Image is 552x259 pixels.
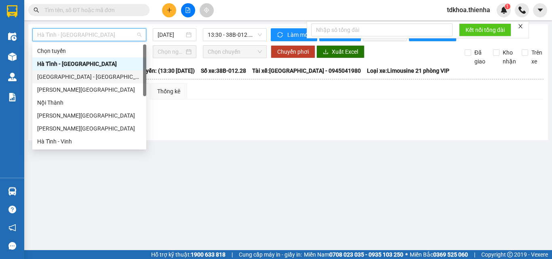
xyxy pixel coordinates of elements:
[528,48,546,66] span: Trên xe
[37,85,141,94] div: [PERSON_NAME][GEOGRAPHIC_DATA]
[500,6,508,14] img: icon-new-feature
[8,224,16,232] span: notification
[32,109,146,122] div: Hương Khê - Hà Tĩnh
[37,72,141,81] div: [GEOGRAPHIC_DATA] - [GEOGRAPHIC_DATA]
[201,66,246,75] span: Số xe: 38B-012.28
[32,83,146,96] div: Hà Tĩnh - Hồng Lĩnh
[32,70,146,83] div: Hà Nội - Hà Tĩnh
[405,253,408,256] span: ⚪️
[8,187,17,196] img: warehouse-icon
[157,87,180,96] div: Thống kê
[304,250,403,259] span: Miền Nam
[239,250,302,259] span: Cung cấp máy in - giấy in:
[471,48,489,66] span: Đã giao
[311,23,453,36] input: Nhập số tổng đài
[37,137,141,146] div: Hà Tĩnh - Vinh
[329,251,403,258] strong: 0708 023 035 - 0935 103 250
[8,73,17,81] img: warehouse-icon
[204,7,209,13] span: aim
[533,3,547,17] button: caret-down
[8,93,17,101] img: solution-icon
[208,29,262,41] span: 13:30 - 38B-012.28
[367,66,449,75] span: Loại xe: Limousine 21 phòng VIP
[151,250,225,259] span: Hỗ trợ kỹ thuật:
[8,32,17,41] img: warehouse-icon
[537,6,544,14] span: caret-down
[158,47,184,56] input: Chọn ngày
[287,30,311,39] span: Làm mới
[518,6,526,14] img: phone-icon
[499,48,519,66] span: Kho nhận
[37,46,141,55] div: Chọn tuyến
[7,5,17,17] img: logo-vxr
[277,32,284,38] span: sync
[466,25,505,34] span: Kết nối tổng đài
[158,30,184,39] input: 14/09/2025
[37,98,141,107] div: Nội Thành
[271,28,317,41] button: syncLàm mới
[136,66,195,75] span: Chuyến: (13:30 [DATE])
[410,250,468,259] span: Miền Bắc
[8,206,16,213] span: question-circle
[459,23,511,36] button: Kết nối tổng đài
[518,23,523,29] span: close
[433,251,468,258] strong: 0369 525 060
[8,242,16,250] span: message
[200,3,214,17] button: aim
[32,96,146,109] div: Nội Thành
[252,66,361,75] span: Tài xế: [GEOGRAPHIC_DATA] - 0945041980
[32,122,146,135] div: Hồng Lĩnh - Hà Tĩnh
[440,5,497,15] span: tdkhoa.thienha
[185,7,191,13] span: file-add
[37,29,141,41] span: Hà Tĩnh - Hà Nội
[44,6,140,15] input: Tìm tên, số ĐT hoặc mã đơn
[32,44,146,57] div: Chọn tuyến
[507,252,513,257] span: copyright
[181,3,195,17] button: file-add
[162,3,176,17] button: plus
[316,45,364,58] button: downloadXuất Excel
[8,53,17,61] img: warehouse-icon
[191,251,225,258] strong: 1900 633 818
[32,135,146,148] div: Hà Tĩnh - Vinh
[232,250,233,259] span: |
[166,7,172,13] span: plus
[271,45,315,58] button: Chuyển phơi
[506,4,509,9] span: 1
[208,46,262,58] span: Chọn chuyến
[37,59,141,68] div: Hà Tĩnh - [GEOGRAPHIC_DATA]
[34,7,39,13] span: search
[474,250,475,259] span: |
[37,111,141,120] div: [PERSON_NAME][GEOGRAPHIC_DATA]
[32,57,146,70] div: Hà Tĩnh - Hà Nội
[37,124,141,133] div: [PERSON_NAME][GEOGRAPHIC_DATA]
[505,4,510,9] sup: 1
